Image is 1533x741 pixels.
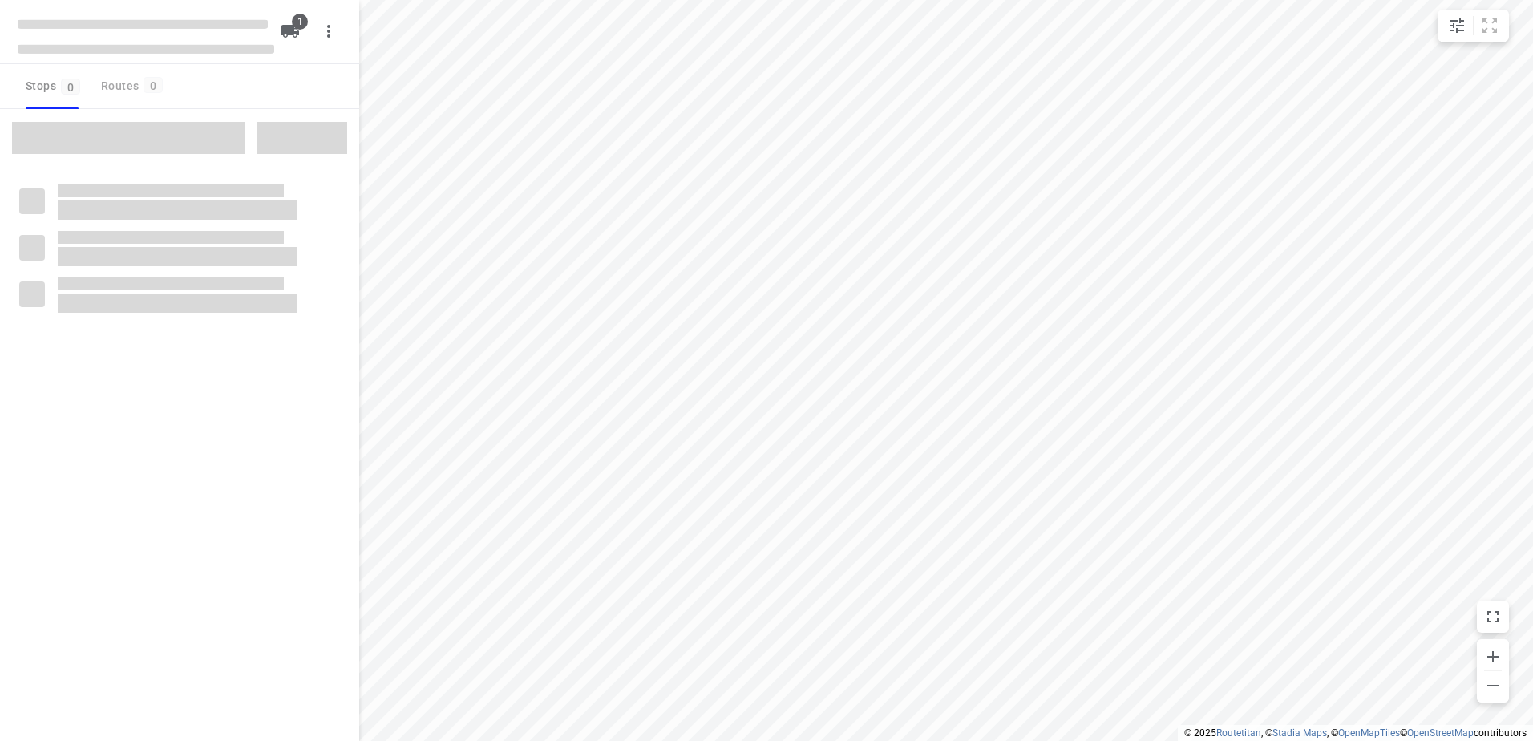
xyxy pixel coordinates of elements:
[1184,727,1527,739] li: © 2025 , © , © © contributors
[1272,727,1327,739] a: Stadia Maps
[1216,727,1261,739] a: Routetitan
[1441,10,1473,42] button: Map settings
[1338,727,1400,739] a: OpenMapTiles
[1407,727,1474,739] a: OpenStreetMap
[1438,10,1509,42] div: small contained button group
